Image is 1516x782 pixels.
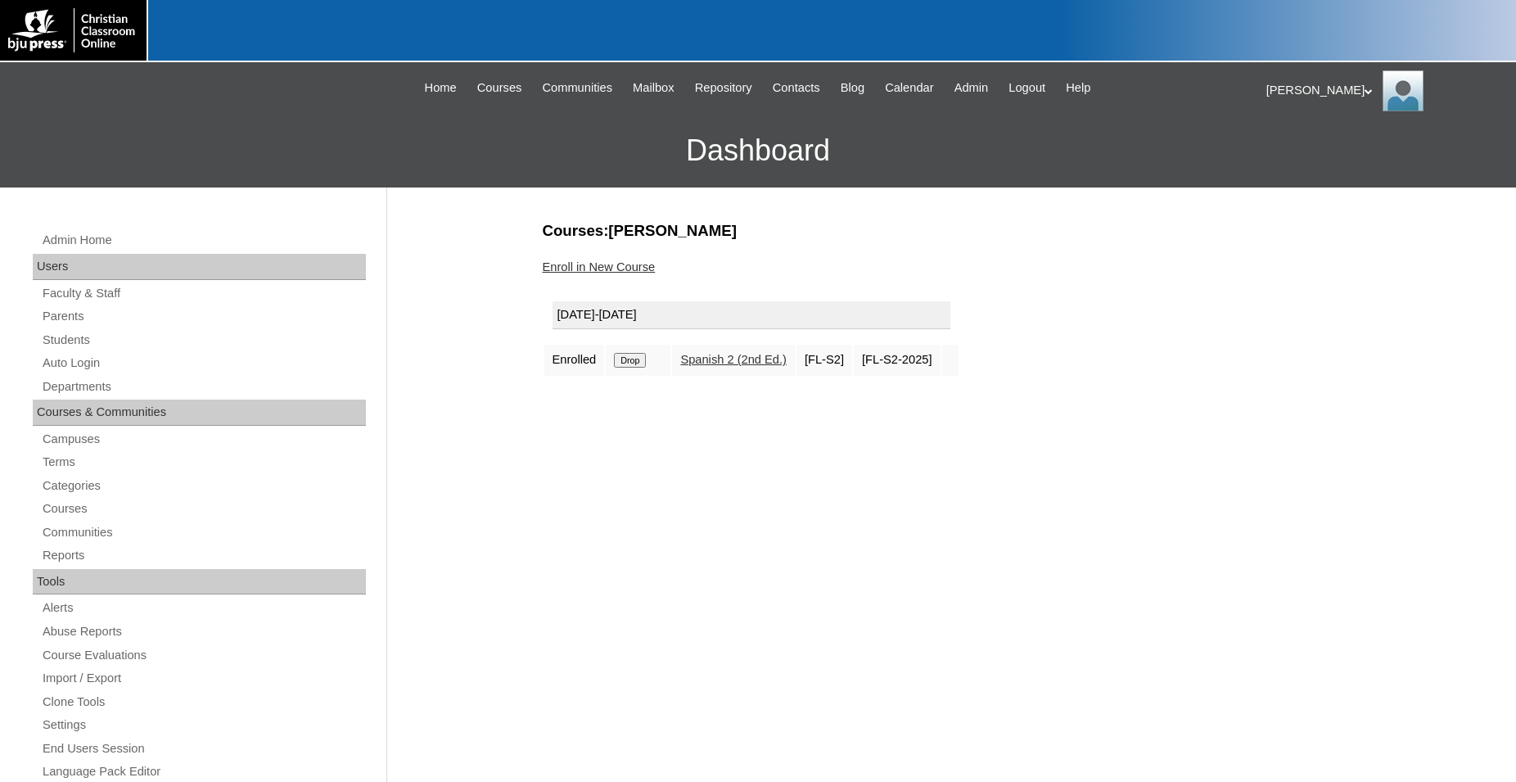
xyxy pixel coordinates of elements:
a: Students [41,330,366,350]
a: Courses [41,499,366,519]
a: Mailbox [625,79,683,97]
a: Abuse Reports [41,622,366,642]
a: Home [417,79,465,97]
input: Drop [614,353,646,368]
a: Logout [1000,79,1054,97]
a: Help [1058,79,1099,97]
a: Terms [41,452,366,472]
h3: Dashboard [8,114,1508,188]
h3: Courses:[PERSON_NAME] [543,220,1353,242]
a: Admin [946,79,997,97]
span: Mailbox [633,79,675,97]
a: Course Evaluations [41,645,366,666]
img: logo-white.png [8,8,138,52]
a: Reports [41,545,366,566]
td: Enrolled [544,345,605,376]
div: Courses & Communities [33,400,366,426]
a: Blog [832,79,873,97]
a: Parents [41,306,366,327]
a: Communities [534,79,620,97]
span: Logout [1008,79,1045,97]
div: Tools [33,569,366,595]
a: Departments [41,377,366,397]
span: Communities [542,79,612,97]
a: Enroll in New Course [543,260,656,273]
span: Home [425,79,457,97]
span: Contacts [773,79,820,97]
span: Help [1066,79,1090,97]
a: Import / Export [41,668,366,689]
a: Clone Tools [41,692,366,712]
span: Admin [954,79,989,97]
a: Faculty & Staff [41,283,366,304]
a: Settings [41,715,366,735]
a: Categories [41,476,366,496]
a: Contacts [765,79,828,97]
a: Alerts [41,598,366,618]
a: Spanish 2 (2nd Ed.) [680,353,787,366]
span: Repository [695,79,752,97]
a: End Users Session [41,739,366,759]
div: [DATE]-[DATE] [553,301,950,329]
a: Auto Login [41,353,366,373]
a: Communities [41,522,366,543]
a: Courses [469,79,530,97]
div: Users [33,254,366,280]
span: Courses [477,79,522,97]
a: Calendar [877,79,941,97]
td: [FL-S2-2025] [854,345,941,376]
div: [PERSON_NAME] [1266,70,1500,111]
a: Language Pack Editor [41,762,366,782]
img: Jonelle Rodriguez [1383,70,1424,111]
a: Repository [687,79,760,97]
span: Blog [841,79,864,97]
a: Campuses [41,429,366,450]
a: Admin Home [41,230,366,251]
span: Calendar [885,79,933,97]
td: [FL-S2] [796,345,852,376]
